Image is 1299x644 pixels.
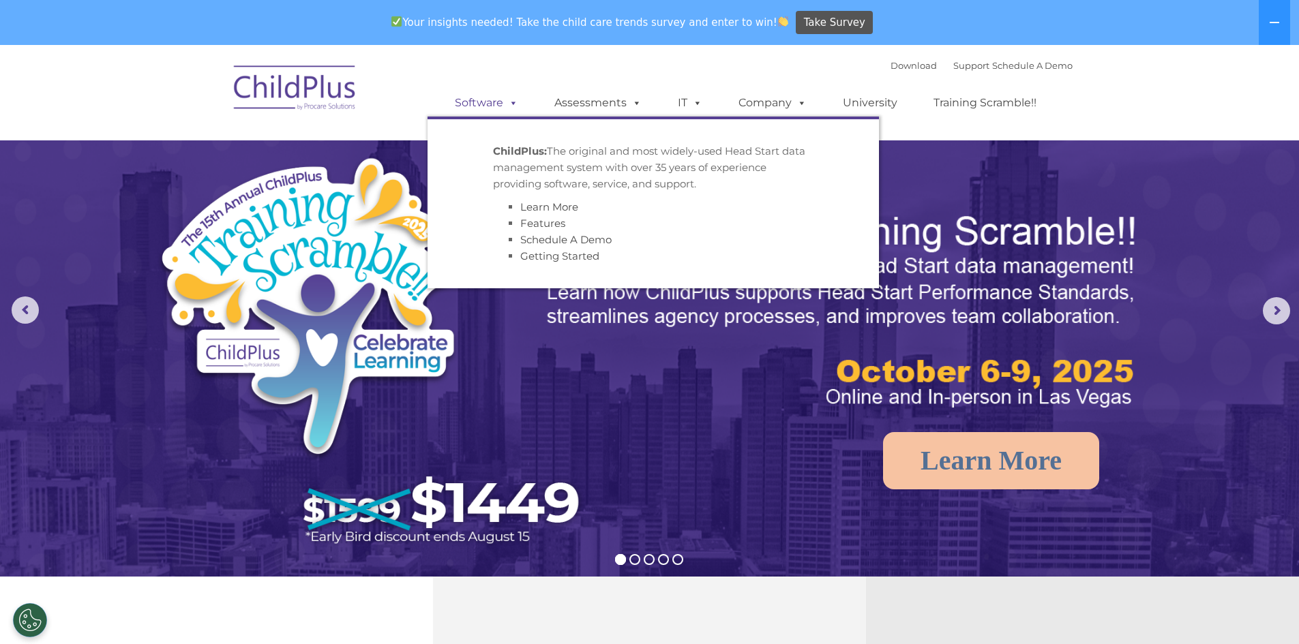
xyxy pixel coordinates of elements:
a: Schedule A Demo [992,60,1073,71]
img: ✅ [391,16,402,27]
a: Learn More [883,432,1099,489]
a: Training Scramble!! [920,89,1050,117]
img: ChildPlus by Procare Solutions [227,56,363,124]
button: Cookies Settings [13,603,47,637]
a: University [829,89,911,117]
font: | [891,60,1073,71]
a: Take Survey [796,11,873,35]
span: Take Survey [804,11,865,35]
img: 👏 [778,16,788,27]
span: Phone number [190,146,248,156]
a: Company [725,89,820,117]
a: Assessments [541,89,655,117]
a: IT [664,89,716,117]
a: Schedule A Demo [520,233,612,246]
span: Your insights needed! Take the child care trends survey and enter to win! [386,9,794,35]
span: Last name [190,90,231,100]
a: Download [891,60,937,71]
a: Learn More [520,200,578,213]
a: Getting Started [520,249,599,262]
a: Features [520,217,565,230]
p: The original and most widely-used Head Start data management system with over 35 years of experie... [493,143,813,192]
a: Software [441,89,532,117]
strong: ChildPlus: [493,144,547,157]
a: Support [953,60,989,71]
